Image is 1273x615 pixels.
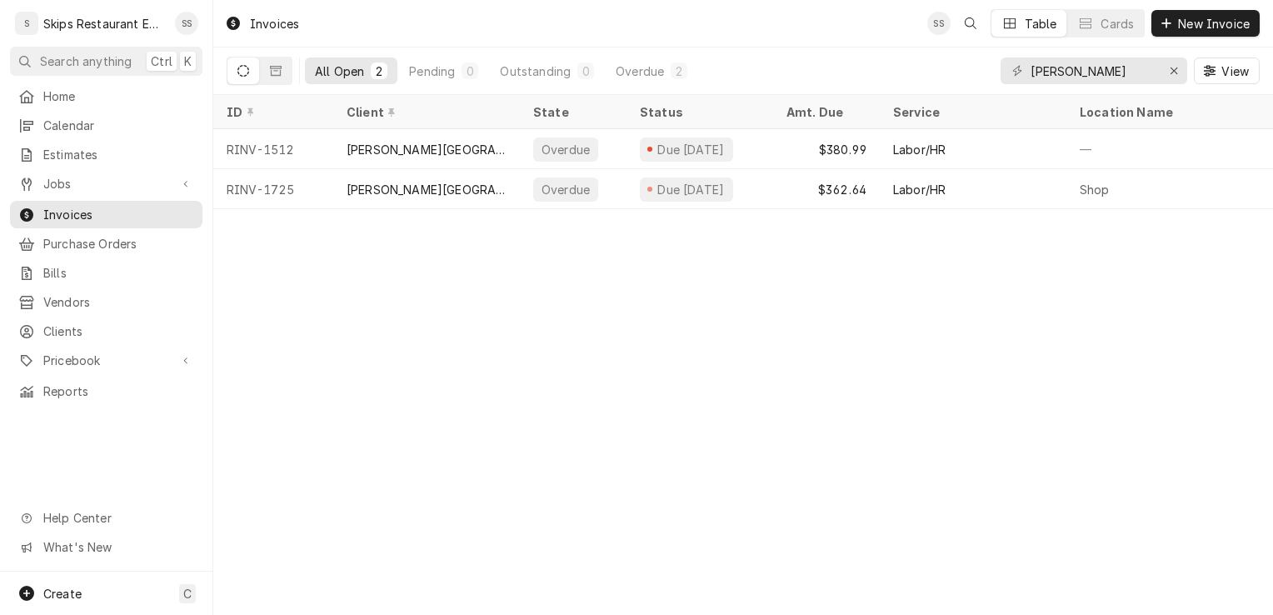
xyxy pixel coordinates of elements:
[175,12,198,35] div: Shan Skipper's Avatar
[1194,57,1260,84] button: View
[409,62,455,80] div: Pending
[10,377,202,405] a: Reports
[10,347,202,374] a: Go to Pricebook
[315,62,364,80] div: All Open
[1151,10,1260,37] button: New Invoice
[533,103,613,121] div: State
[957,10,984,37] button: Open search
[10,504,202,532] a: Go to Help Center
[43,382,194,400] span: Reports
[43,293,194,311] span: Vendors
[674,62,684,80] div: 2
[43,87,194,105] span: Home
[893,103,1050,121] div: Service
[773,169,880,209] div: $362.64
[15,12,38,35] div: S
[43,117,194,134] span: Calendar
[1080,181,1110,198] div: Shop
[43,352,169,369] span: Pricebook
[151,52,172,70] span: Ctrl
[43,264,194,282] span: Bills
[10,317,202,345] a: Clients
[43,146,194,163] span: Estimates
[656,181,726,198] div: Due [DATE]
[43,538,192,556] span: What's New
[10,170,202,197] a: Go to Jobs
[10,47,202,76] button: Search anythingCtrlK
[640,103,756,121] div: Status
[1031,57,1156,84] input: Keyword search
[500,62,571,80] div: Outstanding
[893,141,946,158] div: Labor/HR
[540,141,592,158] div: Overdue
[43,235,194,252] span: Purchase Orders
[184,52,192,70] span: K
[1161,57,1187,84] button: Erase input
[40,52,132,70] span: Search anything
[347,141,507,158] div: [PERSON_NAME][GEOGRAPHIC_DATA]
[43,206,194,223] span: Invoices
[893,181,946,198] div: Labor/HR
[213,169,333,209] div: RINV-1725
[581,62,591,80] div: 0
[1025,15,1057,32] div: Table
[175,12,198,35] div: SS
[347,103,503,121] div: Client
[374,62,384,80] div: 2
[10,201,202,228] a: Invoices
[773,129,880,169] div: $380.99
[10,533,202,561] a: Go to What's New
[10,112,202,139] a: Calendar
[43,587,82,601] span: Create
[927,12,951,35] div: Shan Skipper's Avatar
[1175,15,1253,32] span: New Invoice
[1101,15,1134,32] div: Cards
[43,322,194,340] span: Clients
[656,141,726,158] div: Due [DATE]
[927,12,951,35] div: SS
[10,82,202,110] a: Home
[10,230,202,257] a: Purchase Orders
[10,141,202,168] a: Estimates
[43,175,169,192] span: Jobs
[43,15,166,32] div: Skips Restaurant Equipment
[213,129,333,169] div: RINV-1512
[227,103,317,121] div: ID
[183,585,192,602] span: C
[43,509,192,527] span: Help Center
[10,288,202,316] a: Vendors
[540,181,592,198] div: Overdue
[10,259,202,287] a: Bills
[616,62,664,80] div: Overdue
[465,62,475,80] div: 0
[1218,62,1252,80] span: View
[347,181,507,198] div: [PERSON_NAME][GEOGRAPHIC_DATA]
[786,103,863,121] div: Amt. Due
